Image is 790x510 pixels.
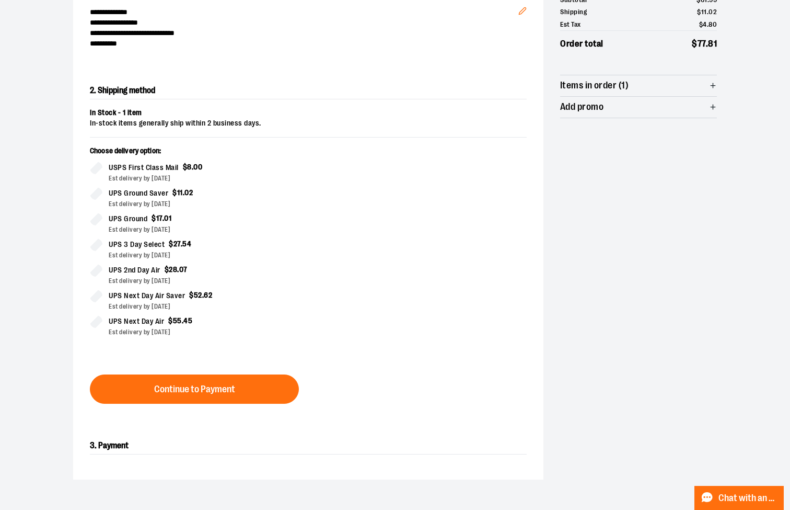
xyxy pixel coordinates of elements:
[708,20,717,28] span: 80
[90,108,527,118] div: In Stock - 1 item
[90,437,527,455] h2: 3. Payment
[152,214,156,222] span: $
[560,97,717,118] button: Add promo
[707,20,709,28] span: .
[183,163,188,171] span: $
[177,265,179,274] span: .
[90,118,527,129] div: In-stock items generally ship within 2 business days.
[692,39,698,49] span: $
[109,276,300,286] div: Est delivery by [DATE]
[154,384,235,394] span: Continue to Payment
[109,315,164,327] span: UPS Next Day Air
[164,214,171,222] span: 01
[698,39,706,49] span: 77
[109,187,168,199] span: UPS Ground Saver
[109,174,300,183] div: Est delivery by [DATE]
[560,102,603,112] span: Add promo
[708,8,717,16] span: 02
[169,265,177,274] span: 28
[718,493,777,503] span: Chat with an Expert
[109,239,165,251] span: UPS 3 Day Select
[202,291,204,299] span: .
[193,163,202,171] span: 00
[187,163,192,171] span: 8
[169,240,173,248] span: $
[189,291,194,299] span: $
[703,20,707,28] span: 4
[90,375,299,404] button: Continue to Payment
[560,37,603,51] span: Order total
[162,214,165,222] span: .
[90,146,300,162] p: Choose delivery option:
[697,8,701,16] span: $
[184,188,193,197] span: 02
[109,162,179,174] span: USPS First Class Mail
[192,163,194,171] span: .
[109,251,300,260] div: Est delivery by [DATE]
[109,199,300,209] div: Est delivery by [DATE]
[109,264,160,276] span: UPS 2nd Day Air
[708,39,717,49] span: 81
[90,187,102,200] input: UPS Ground Saver$11.02Est delivery by [DATE]
[165,265,169,274] span: $
[183,316,192,325] span: 45
[694,486,784,510] button: Chat with an Expert
[173,240,181,248] span: 27
[109,290,185,302] span: UPS Next Day Air Saver
[183,188,185,197] span: .
[90,290,102,302] input: UPS Next Day Air Saver$52.62Est delivery by [DATE]
[560,19,581,30] span: Est Tax
[560,7,587,17] span: Shipping
[204,291,212,299] span: 62
[90,239,102,251] input: UPS 3 Day Select$27.54Est delivery by [DATE]
[156,214,162,222] span: 17
[707,8,709,16] span: .
[90,315,102,328] input: UPS Next Day Air$55.45Est delivery by [DATE]
[172,188,177,197] span: $
[706,39,708,49] span: .
[560,75,717,96] button: Items in order (1)
[168,316,173,325] span: $
[194,291,202,299] span: 52
[109,225,300,234] div: Est delivery by [DATE]
[181,240,183,248] span: .
[699,20,703,28] span: $
[182,316,184,325] span: .
[109,302,300,311] div: Est delivery by [DATE]
[173,316,182,325] span: 55
[179,265,188,274] span: 07
[177,188,183,197] span: 11
[560,81,629,90] span: Items in order (1)
[90,162,102,174] input: USPS First Class Mail$8.00Est delivery by [DATE]
[90,82,527,99] h2: 2. Shipping method
[90,213,102,225] input: UPS Ground$17.01Est delivery by [DATE]
[90,264,102,277] input: UPS 2nd Day Air$28.07Est delivery by [DATE]
[182,240,191,248] span: 54
[701,8,707,16] span: 11
[109,327,300,337] div: Est delivery by [DATE]
[109,213,147,225] span: UPS Ground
